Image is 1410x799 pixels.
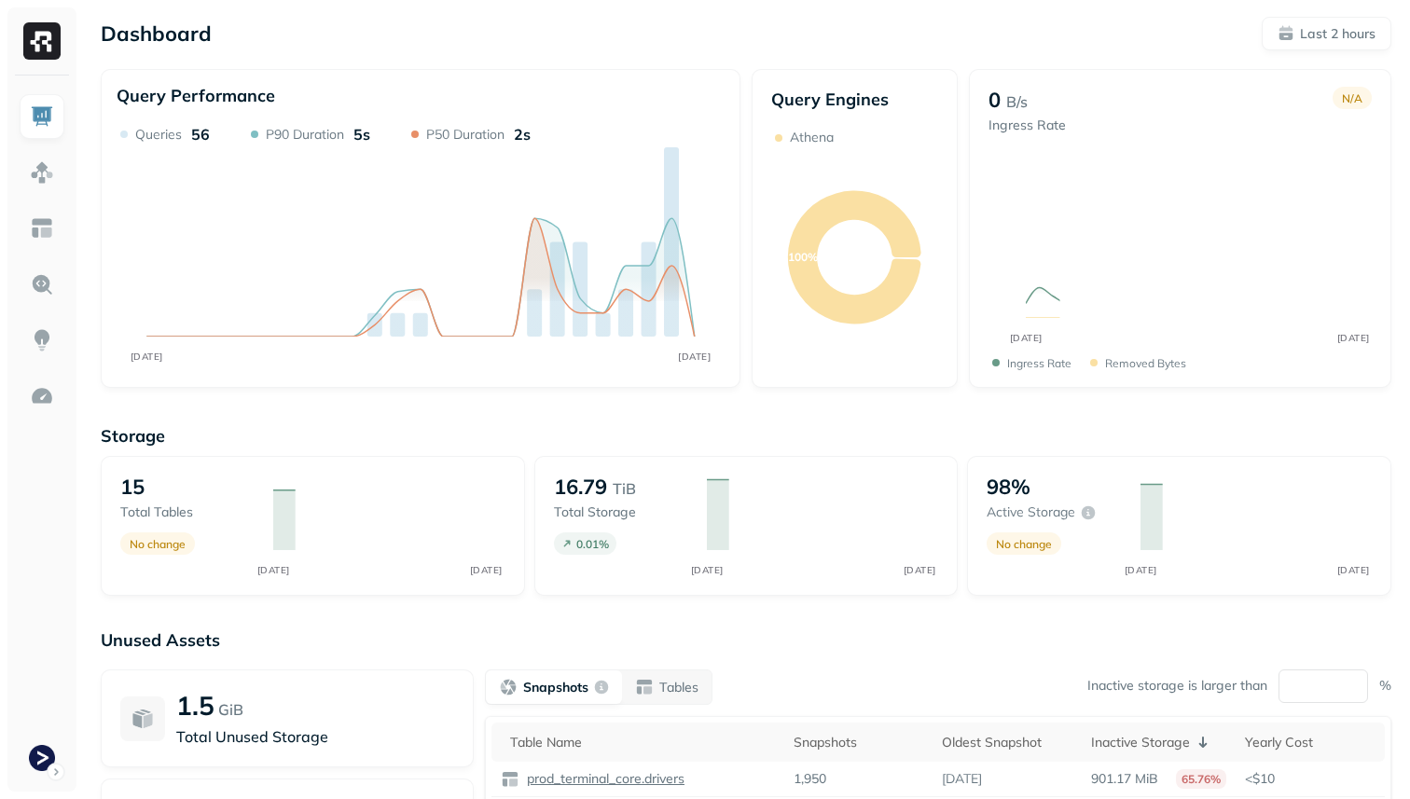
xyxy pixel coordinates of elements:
img: Dashboard [30,104,54,129]
text: 100% [788,250,818,264]
p: 98% [987,474,1030,500]
tspan: [DATE] [1336,564,1369,576]
button: Last 2 hours [1262,17,1391,50]
p: No change [996,537,1052,551]
p: 56 [191,125,210,144]
p: prod_terminal_core.drivers [523,770,684,788]
p: No change [130,537,186,551]
img: Terminal [29,745,55,771]
tspan: [DATE] [904,564,936,576]
p: 5s [353,125,370,144]
p: 1,950 [794,770,826,788]
p: GiB [218,698,243,721]
tspan: [DATE] [470,564,503,576]
div: Table Name [510,734,775,751]
p: Active storage [987,503,1075,521]
p: 15 [120,474,145,500]
tspan: [DATE] [1009,332,1042,344]
div: Oldest Snapshot [942,734,1071,751]
p: Athena [790,129,834,146]
p: 901.17 MiB [1091,770,1158,788]
tspan: [DATE] [678,351,711,363]
p: Storage [101,425,1391,447]
tspan: [DATE] [257,564,290,576]
tspan: [DATE] [691,564,724,576]
p: 0.01 % [576,537,609,551]
p: P90 Duration [266,126,344,144]
p: B/s [1006,90,1028,113]
p: Last 2 hours [1300,25,1375,43]
p: Removed bytes [1105,356,1186,370]
p: Queries [135,126,182,144]
p: Query Engines [771,89,938,110]
tspan: [DATE] [1336,332,1369,344]
img: Ryft [23,22,61,60]
img: Query Explorer [30,272,54,296]
p: 16.79 [554,474,607,500]
p: 1.5 [176,689,214,722]
p: Inactive storage is larger than [1087,677,1267,695]
p: Total storage [554,503,688,521]
p: Query Performance [117,85,275,106]
div: Yearly Cost [1245,734,1375,751]
p: % [1379,677,1391,695]
img: Optimization [30,384,54,408]
p: Dashboard [101,21,212,47]
p: N/A [1342,91,1362,105]
p: 0 [988,87,1001,113]
p: 2s [514,125,531,144]
p: Total tables [120,503,255,521]
a: prod_terminal_core.drivers [519,770,684,788]
tspan: [DATE] [1124,564,1156,576]
img: Asset Explorer [30,216,54,241]
img: Assets [30,160,54,185]
p: [DATE] [942,770,982,788]
div: Snapshots [794,734,923,751]
img: table [501,770,519,789]
p: Total Unused Storage [176,725,454,748]
p: Tables [659,679,698,696]
p: <$10 [1245,770,1375,788]
tspan: [DATE] [131,351,163,363]
p: Snapshots [523,679,588,696]
p: Ingress Rate [1007,356,1071,370]
img: Insights [30,328,54,352]
p: Inactive Storage [1091,734,1190,751]
p: Unused Assets [101,629,1391,651]
p: TiB [613,477,636,500]
p: P50 Duration [426,126,505,144]
p: 65.76% [1176,769,1226,789]
p: Ingress Rate [988,117,1066,134]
